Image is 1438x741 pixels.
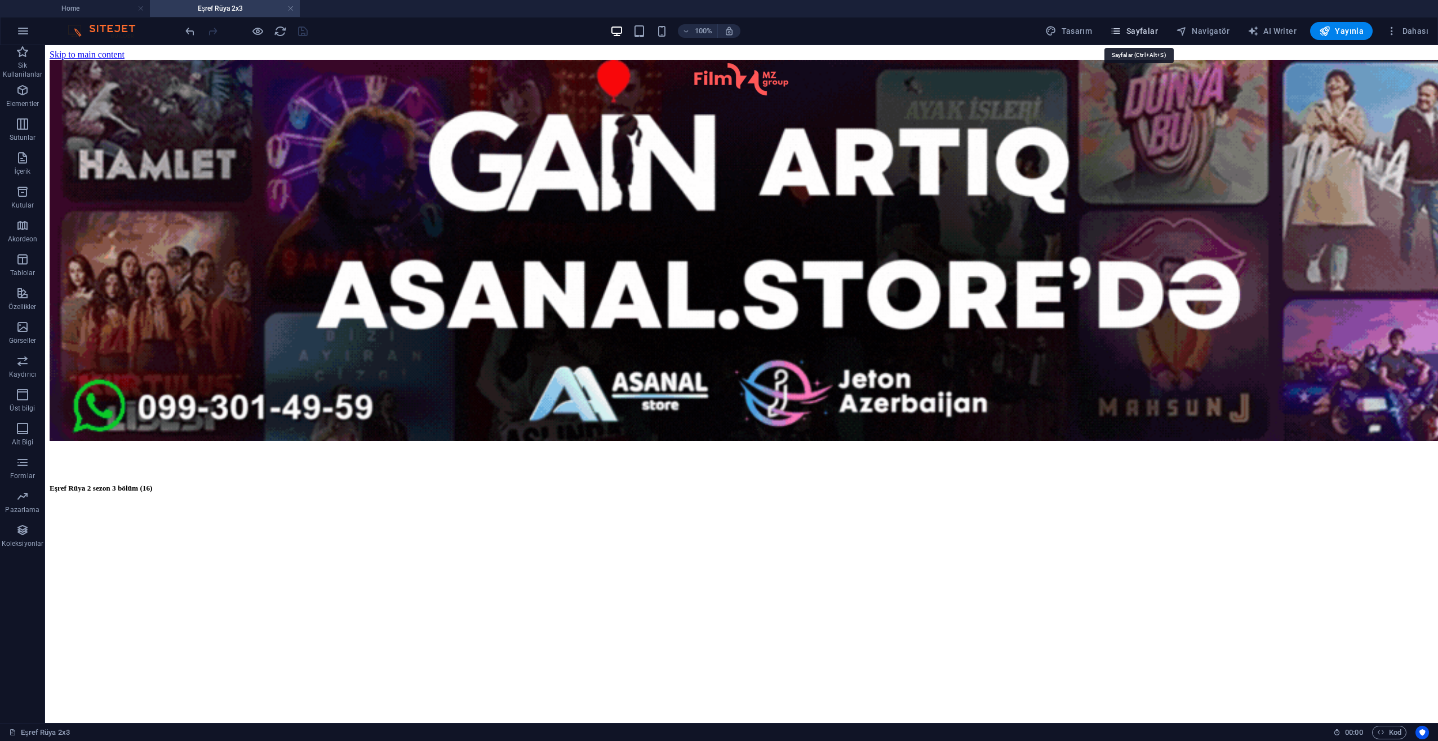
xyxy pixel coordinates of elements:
button: reload [273,24,287,38]
button: Kod [1372,726,1406,739]
i: Yeniden boyutlandırmada yakınlaştırma düzeyini seçilen cihaza uyacak şekilde otomatik olarak ayarla. [724,26,734,36]
p: Akordeon [8,235,38,244]
p: Alt Bigi [12,438,34,447]
button: Dahası [1382,22,1433,40]
a: Skip to main content [5,5,79,14]
span: Sayfalar [1110,25,1158,37]
span: Navigatör [1176,25,1230,37]
button: Yayınla [1310,22,1373,40]
span: 00 00 [1345,726,1362,739]
h4: Eşref Rüya 2x3 [150,2,300,15]
div: Tasarım (Ctrl+Alt+Y) [1041,22,1097,40]
button: Navigatör [1171,22,1234,40]
h6: Oturum süresi [1333,726,1363,739]
p: Görseller [9,336,36,345]
button: Usercentrics [1415,726,1429,739]
p: Formlar [10,471,35,480]
p: Koleksiyonlar [2,539,43,548]
button: AI Writer [1243,22,1301,40]
p: Üst bilgi [10,404,35,413]
span: Tasarım [1045,25,1092,37]
h6: 100% [695,24,713,38]
i: Sayfayı yeniden yükleyin [274,25,287,38]
button: Ön izleme modundan çıkıp düzenlemeye devam etmek için buraya tıklayın [251,24,264,38]
p: Sütunlar [10,133,36,142]
p: Tablolar [10,268,35,277]
button: Tasarım [1041,22,1097,40]
button: 100% [678,24,718,38]
span: Dahası [1386,25,1428,37]
span: AI Writer [1248,25,1297,37]
span: Yayınla [1319,25,1364,37]
p: Kutular [11,201,34,210]
a: Seçimi iptal etmek için tıkla. Sayfaları açmak için çift tıkla [9,726,70,739]
p: Pazarlama [5,505,39,514]
button: undo [183,24,197,38]
i: Geri al: Başlığı düzenle (Ctrl+Z) [184,25,197,38]
span: : [1353,728,1355,736]
span: Kod [1377,726,1401,739]
p: Kaydırıcı [9,370,36,379]
p: Özellikler [8,302,36,311]
img: Editor Logo [65,24,149,38]
button: Sayfalar [1106,22,1162,40]
p: İçerik [14,167,30,176]
p: Elementler [6,99,39,108]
